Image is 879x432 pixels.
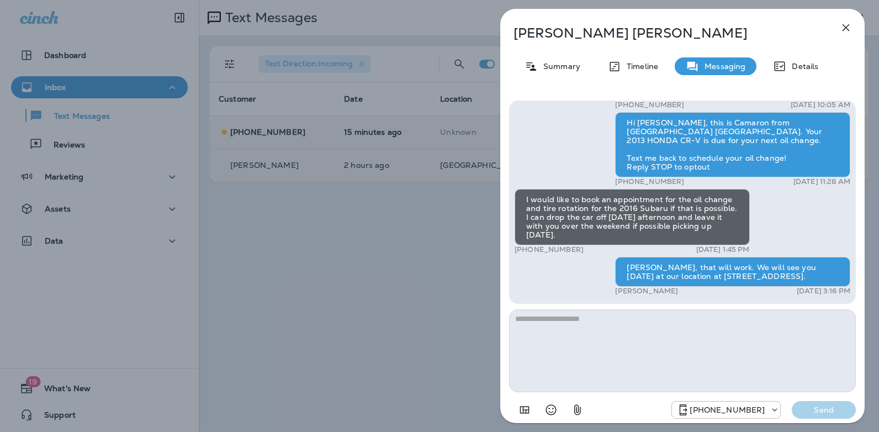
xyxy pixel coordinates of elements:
div: Hi [PERSON_NAME], this is Camaron from [GEOGRAPHIC_DATA] [GEOGRAPHIC_DATA]. Your 2013 HONDA CR-V ... [615,112,850,177]
p: [DATE] 1:45 PM [696,245,750,254]
p: Timeline [621,62,658,71]
div: +1 (984) 409-9300 [672,403,780,417]
p: [PHONE_NUMBER] [690,405,765,414]
p: Messaging [699,62,745,71]
div: [PERSON_NAME], that will work. We will see you [DATE] at our location at [STREET_ADDRESS]. [615,257,850,287]
p: [DATE] 10:05 AM [791,101,850,109]
p: Details [786,62,818,71]
p: [PERSON_NAME] [615,287,678,296]
button: Add in a premade template [513,399,536,421]
button: Select an emoji [540,399,562,421]
p: [DATE] 3:16 PM [797,287,850,296]
p: [PHONE_NUMBER] [615,177,684,186]
p: [PERSON_NAME] [PERSON_NAME] [513,25,815,41]
p: [PHONE_NUMBER] [515,245,584,254]
p: [DATE] 11:28 AM [793,177,850,186]
p: Summary [538,62,580,71]
div: I would like to book an appointment for the oil change and tire rotation for the 2016 Subaru if t... [515,189,750,245]
p: [PHONE_NUMBER] [615,101,684,109]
